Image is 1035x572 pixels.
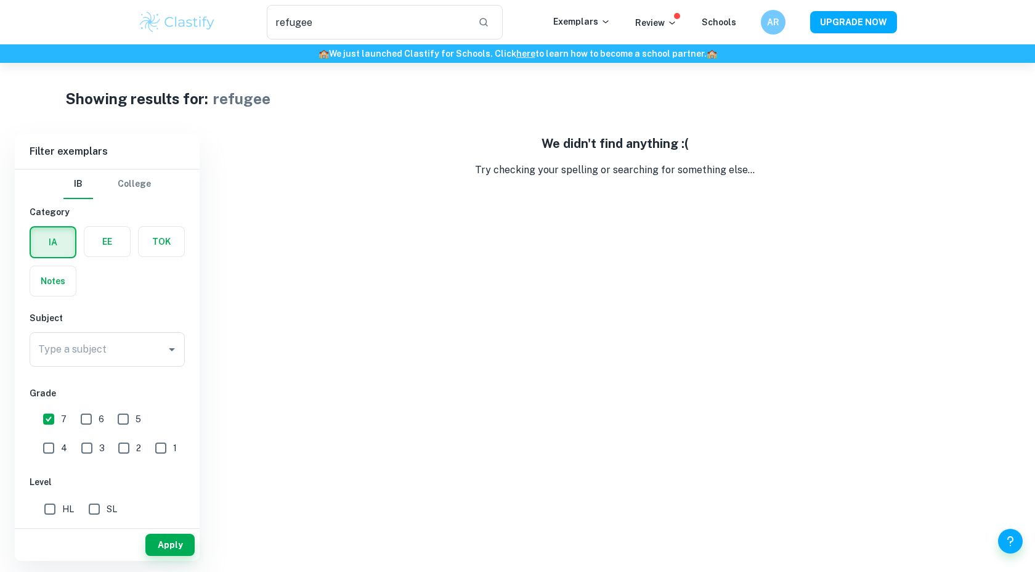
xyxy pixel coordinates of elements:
h5: We didn't find anything :( [209,134,1020,153]
span: 🏫 [319,49,329,59]
a: here [516,49,535,59]
h6: Level [30,475,185,489]
button: UPGRADE NOW [810,11,897,33]
h1: Showing results for: [65,88,208,110]
div: Filter type choice [63,170,151,199]
span: 5 [136,412,141,426]
span: 2 [136,441,141,455]
h6: Category [30,205,185,219]
span: 4 [61,441,67,455]
button: Notes [30,266,76,296]
button: IA [31,227,75,257]
h6: Filter exemplars [15,134,200,169]
p: Exemplars [553,15,611,28]
img: Clastify logo [138,10,216,35]
h6: Subject [30,311,185,325]
a: Schools [702,17,736,27]
h6: We just launched Clastify for Schools. Click to learn how to become a school partner. [2,47,1033,60]
h6: Grade [30,386,185,400]
span: 🏫 [707,49,717,59]
button: EE [84,227,130,256]
span: 1 [173,441,177,455]
p: Review [635,16,677,30]
span: 6 [99,412,104,426]
span: SL [107,502,117,516]
span: 7 [61,412,67,426]
p: Try checking your spelling or searching for something else... [209,163,1020,178]
button: IB [63,170,93,199]
button: Open [163,341,181,358]
button: TOK [139,227,184,256]
span: 3 [99,441,105,455]
h6: AR [766,15,781,29]
h1: refugee [213,88,270,110]
button: Help and Feedback [998,529,1023,554]
button: AR [761,10,785,35]
input: Search for any exemplars... [267,5,468,39]
span: HL [62,502,74,516]
button: Apply [145,534,195,556]
button: College [118,170,151,199]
